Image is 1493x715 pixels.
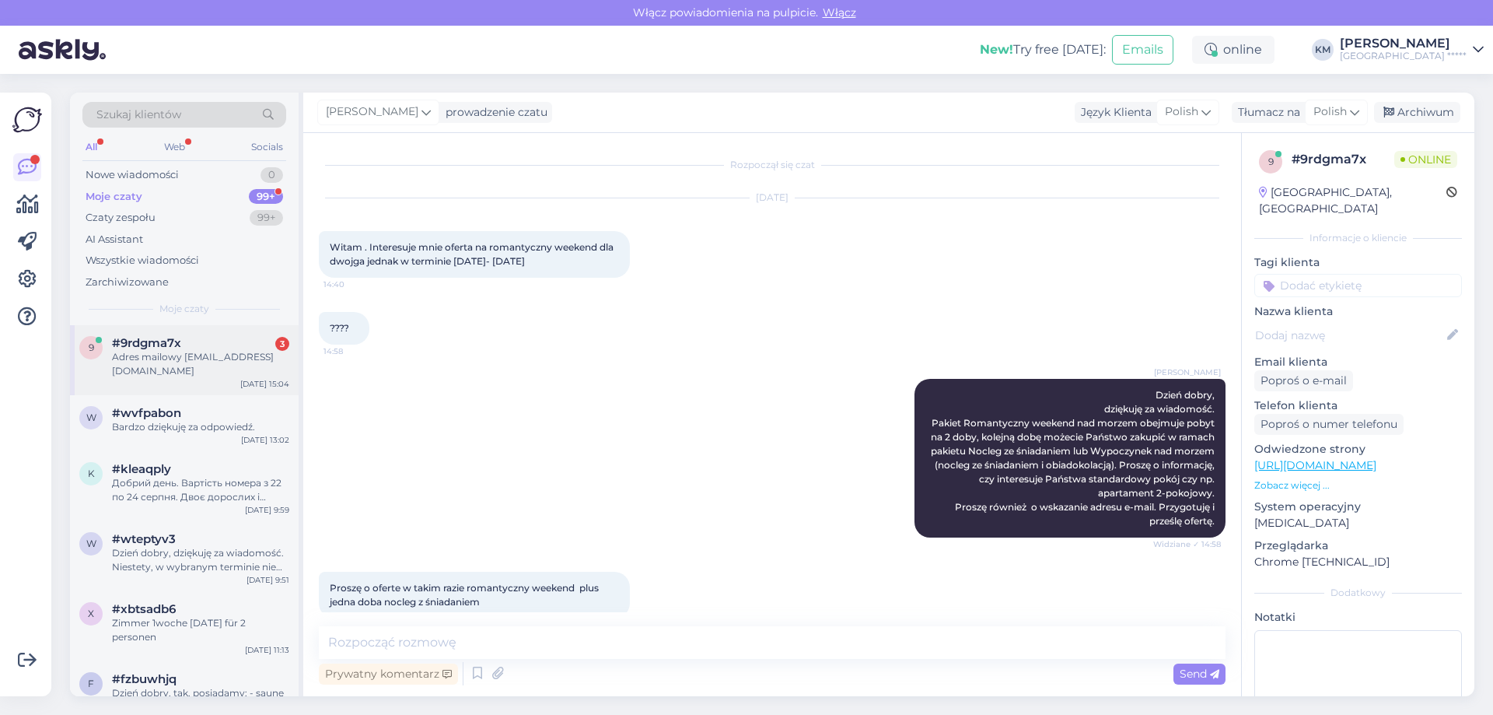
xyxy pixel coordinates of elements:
[1254,499,1462,515] p: System operacyjny
[112,532,176,546] span: #wteptyv3
[250,210,283,226] div: 99+
[1254,554,1462,570] p: Chrome [TECHNICAL_ID]
[1254,458,1376,472] a: [URL][DOMAIN_NAME]
[1254,515,1462,531] p: [MEDICAL_DATA]
[1192,36,1274,64] div: online
[323,279,382,290] span: 14:40
[1259,184,1446,217] div: [GEOGRAPHIC_DATA], [GEOGRAPHIC_DATA]
[96,107,181,123] span: Szukaj klientów
[439,104,547,121] div: prowadzenie czatu
[1165,103,1198,121] span: Polish
[980,40,1106,59] div: Try free [DATE]:
[1312,39,1334,61] div: KM
[248,137,286,157] div: Socials
[112,546,289,574] div: Dzień dobry, dziękuję za wiadomość. Niestety, w wybranym terminie nie posiadamy już dostępnych po...
[245,504,289,516] div: [DATE] 9:59
[319,158,1226,172] div: Rozpoczął się czat
[249,189,283,205] div: 99+
[88,678,94,689] span: f
[1268,156,1274,167] span: 9
[326,103,418,121] span: [PERSON_NAME]
[1254,609,1462,626] p: Notatki
[980,42,1013,57] b: New!
[89,342,94,353] span: 9
[241,434,289,446] div: [DATE] 13:02
[1154,366,1221,378] span: [PERSON_NAME]
[1255,327,1444,344] input: Dodaj nazwę
[330,322,349,334] span: ????
[1254,414,1404,435] div: Poproś o numer telefonu
[112,462,171,476] span: #kleaqply
[1180,667,1219,681] span: Send
[1112,35,1173,65] button: Emails
[1254,370,1353,391] div: Poproś o e-mail
[1254,303,1462,320] p: Nazwa klienta
[86,232,143,247] div: AI Assistant
[112,672,177,686] span: #fzbuwhjq
[1394,151,1457,168] span: Online
[1153,538,1221,550] span: Widziane ✓ 14:58
[112,420,289,434] div: Bardzo dziękuję za odpowiedź.
[12,105,42,135] img: Askly Logo
[247,574,289,586] div: [DATE] 9:51
[1254,274,1462,297] input: Dodać etykietę
[112,602,176,616] span: #xbtsadb6
[86,167,179,183] div: Nowe wiadomości
[319,191,1226,205] div: [DATE]
[1232,104,1300,121] div: Tłumacz na
[86,210,156,226] div: Czaty zespołu
[112,350,289,378] div: Adres mailowy [EMAIL_ADDRESS][DOMAIN_NAME]
[319,664,458,685] div: Prywatny komentarz
[1254,398,1462,414] p: Telefon klienta
[260,167,283,183] div: 0
[1254,538,1462,554] p: Przeglądarka
[82,137,100,157] div: All
[1340,37,1484,62] a: [PERSON_NAME][GEOGRAPHIC_DATA] *****
[275,337,289,351] div: 3
[86,412,96,423] span: w
[86,253,199,268] div: Wszystkie wiadomości
[1254,354,1462,370] p: Email klienta
[86,189,142,205] div: Moje czaty
[1254,254,1462,271] p: Tagi klienta
[88,468,95,479] span: k
[86,538,96,549] span: w
[112,686,289,714] div: Dzień dobry, tak, posiadamy: - saunę suchą 80-90°C sauna sucha 70°C (Sanarium), - saunę parową 50...
[245,644,289,656] div: [DATE] 11:13
[159,302,209,316] span: Moje czaty
[818,5,861,19] span: Włącz
[330,241,616,267] span: Witam . Interesuje mnie oferta na romantyczny weekend dla dwojga jednak w terminie [DATE]- [DATE]
[88,608,94,619] span: x
[1254,586,1462,600] div: Dodatkowy
[323,345,382,357] span: 14:58
[240,378,289,390] div: [DATE] 15:04
[112,406,181,420] span: #wvfpabon
[1254,231,1462,245] div: Informacje o kliencie
[330,582,601,608] span: Proszę o oferte w takim razie romantyczny weekend plus jedna doba nocleg z śniadaniem
[1075,104,1152,121] div: Język Klienta
[1292,150,1394,169] div: # 9rdgma7x
[1374,102,1460,123] div: Archiwum
[112,616,289,644] div: Zimmer 1woche [DATE] für 2 personen
[1254,441,1462,457] p: Odwiedzone strony
[1340,37,1467,50] div: [PERSON_NAME]
[161,137,188,157] div: Web
[1313,103,1347,121] span: Polish
[112,476,289,504] div: Добрий день. Вартість номера з 22 по 24 серпня. Двоє дорослих і дитина 10 років? + Сніданок.Вариі...
[1254,478,1462,492] p: Zobacz więcej ...
[112,336,181,350] span: #9rdgma7x
[86,275,169,290] div: Zarchiwizowane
